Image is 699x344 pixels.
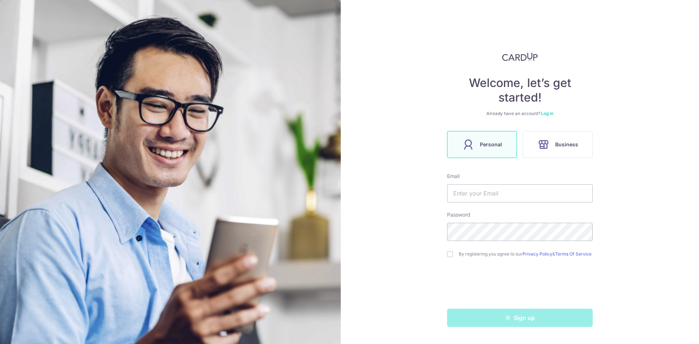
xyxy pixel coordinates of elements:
[520,131,596,158] a: Business
[465,272,575,300] iframe: reCAPTCHA
[522,251,552,257] a: Privacy Policy
[447,76,593,105] h4: Welcome, let’s get started!
[447,184,593,202] input: Enter your Email
[555,140,578,149] span: Business
[480,140,502,149] span: Personal
[459,251,593,257] label: By registering you agree to our &
[447,111,593,116] div: Already have an account?
[447,211,470,218] label: Password
[447,173,459,180] label: Email
[555,251,592,257] a: Terms Of Service
[502,52,538,61] img: CardUp Logo
[444,131,520,158] a: Personal
[541,111,553,116] a: Log in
